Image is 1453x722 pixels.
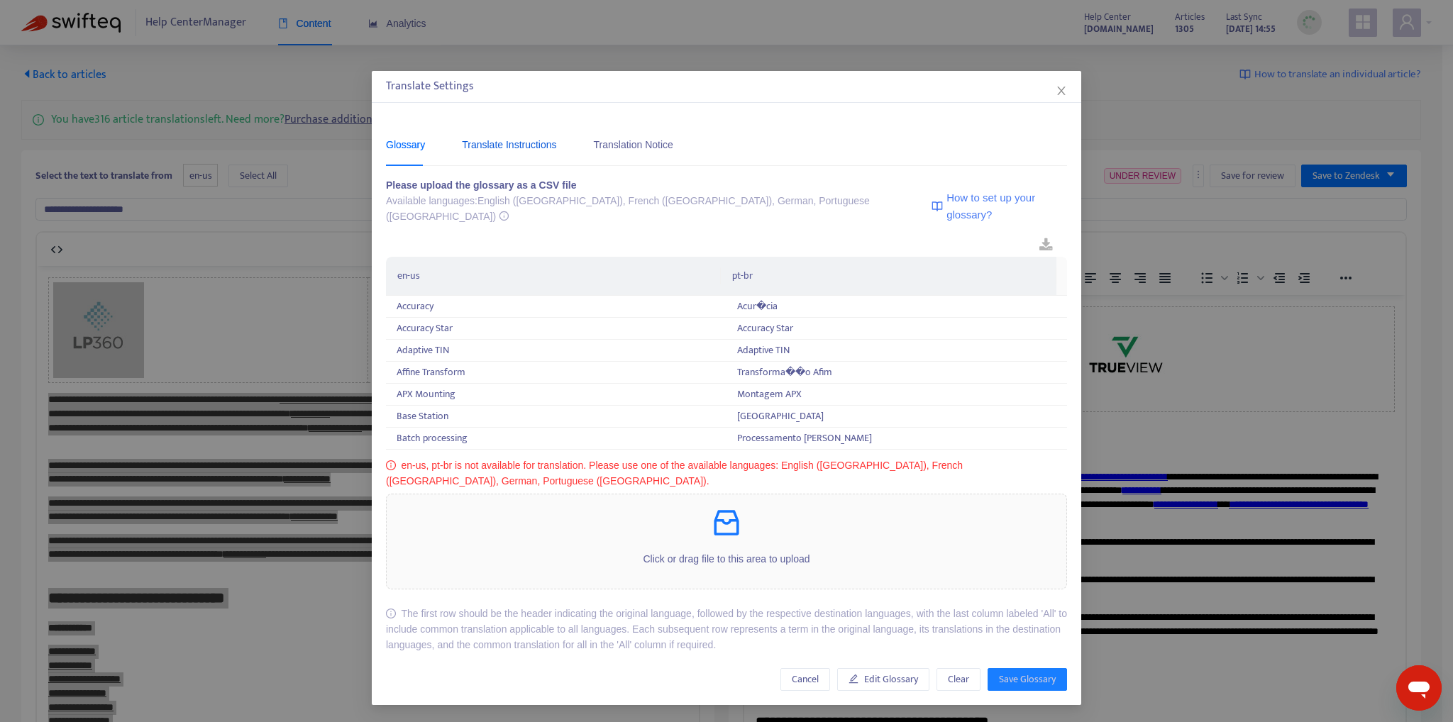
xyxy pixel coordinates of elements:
div: Accuracy Star [737,321,1056,336]
div: Please upload the glossary as a CSV file [386,177,928,193]
div: Glossary [386,137,425,152]
div: Translation Notice [594,137,673,152]
p: Click or drag file to this area to upload [387,551,1066,567]
div: APX Mounting [397,387,716,402]
div: Transforma��o Afim [737,365,1056,380]
button: Close [1054,83,1069,99]
span: info-circle [386,609,396,618]
span: inboxClick or drag file to this area to upload [387,494,1066,589]
img: image-link [932,201,943,212]
span: Clear [948,672,969,687]
div: Acur�cia [737,299,1056,314]
div: Affine Transform [397,365,716,380]
span: How to set up your glossary? [946,189,1067,223]
span: inbox [709,506,744,540]
button: Save Glossary [988,668,1067,691]
div: Base Station [397,409,716,424]
div: Translate Instructions [462,137,556,152]
div: Translate Settings [386,78,1067,95]
span: close [1056,85,1067,96]
div: Accuracy [397,299,716,314]
button: Cancel [780,668,830,691]
div: Montagem APX [737,387,1056,402]
th: en-us [386,257,721,296]
iframe: Button to launch messaging window [1396,665,1442,711]
span: Cancel [792,672,819,687]
div: The first row should be the header indicating the original language, followed by the respective d... [386,606,1067,652]
div: Processamento [PERSON_NAME] [737,431,1056,446]
button: Clear [937,668,980,691]
button: Edit Glossary [837,668,929,691]
div: en-us, pt-br is not available for translation. Please use one of the available languages: English... [386,457,1067,489]
div: Accuracy Star [397,321,716,336]
div: [GEOGRAPHIC_DATA] [737,409,1056,424]
a: How to set up your glossary? [932,177,1067,235]
span: edit [849,674,858,684]
th: pt-br [721,257,1056,296]
span: info-circle [386,460,396,470]
div: Adaptive TIN [737,343,1056,358]
span: Edit Glossary [864,672,918,687]
div: Adaptive TIN [397,343,716,358]
div: Batch processing [397,431,716,446]
div: Available languages: English ([GEOGRAPHIC_DATA]), French ([GEOGRAPHIC_DATA]), German, Portuguese ... [386,193,928,224]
